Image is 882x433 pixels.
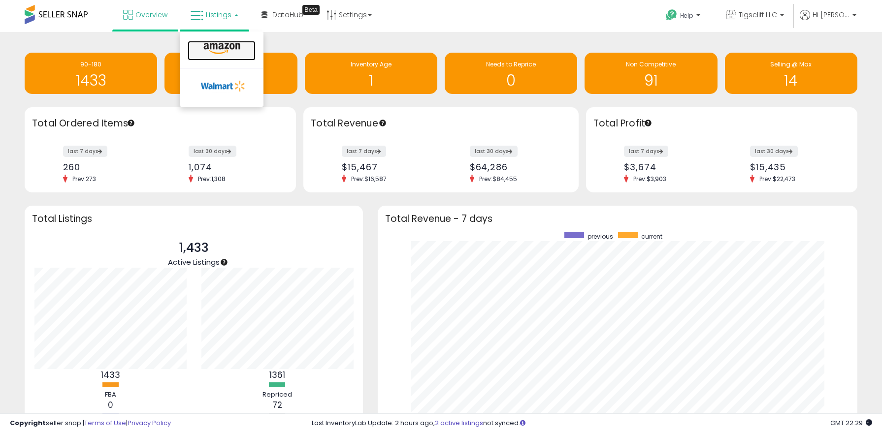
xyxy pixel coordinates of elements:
h1: 91 [589,72,712,89]
a: Needs to Reprice 0 [445,53,577,94]
span: previous [588,232,613,241]
h3: Total Ordered Items [32,117,289,130]
a: Non Competitive 91 [585,53,717,94]
a: 2 active listings [435,418,483,428]
h3: Total Listings [32,215,356,222]
span: Active Listings [168,257,220,267]
div: $15,435 [750,162,840,172]
div: FBA [81,390,140,400]
span: Prev: $22,473 [754,175,800,183]
span: Non Competitive [626,60,676,68]
strong: Copyright [10,418,46,428]
div: Tooltip anchor [127,119,135,127]
p: 1,433 [168,239,220,257]
h1: 133 [169,72,292,89]
i: Click here to read more about un-synced listings. [520,420,525,426]
div: seller snap | | [10,419,171,428]
div: $64,286 [470,162,561,172]
label: last 7 days [624,146,668,157]
span: Listings [206,10,231,20]
div: $15,467 [342,162,433,172]
div: Repriced [248,390,307,400]
div: Tooltip anchor [220,258,229,267]
b: 0 [108,399,113,411]
b: 72 [272,399,282,411]
span: Prev: 273 [67,175,101,183]
span: Hi [PERSON_NAME] [813,10,849,20]
span: Prev: 1,308 [193,175,230,183]
label: last 30 days [189,146,236,157]
span: current [641,232,662,241]
span: Help [680,11,693,20]
div: $3,674 [624,162,714,172]
h3: Total Profit [593,117,850,130]
a: Inventory Age 1 [305,53,437,94]
h1: 14 [730,72,852,89]
h1: 1 [310,72,432,89]
a: 90-180 1433 [25,53,157,94]
div: Last InventoryLab Update: 2 hours ago, not synced. [312,419,872,428]
div: Tooltip anchor [644,119,653,127]
span: Needs to Reprice [486,60,536,68]
h3: Total Revenue [311,117,571,130]
div: Tooltip anchor [302,5,320,15]
span: DataHub [272,10,303,20]
i: Get Help [665,9,678,21]
div: 1,074 [189,162,279,172]
b: 1361 [269,369,285,381]
div: 260 [63,162,153,172]
label: last 30 days [470,146,518,157]
a: Help [658,1,710,32]
label: last 30 days [750,146,798,157]
span: Prev: $3,903 [628,175,671,183]
b: 1433 [101,369,120,381]
a: Hi [PERSON_NAME] [800,10,856,32]
a: BB Price Below Min 133 [164,53,297,94]
h1: 1433 [30,72,152,89]
a: Selling @ Max 14 [725,53,857,94]
h1: 0 [450,72,572,89]
span: 2025-10-14 22:29 GMT [830,418,872,428]
span: Prev: $84,455 [474,175,522,183]
a: Terms of Use [84,418,126,428]
div: Tooltip anchor [378,119,387,127]
span: Selling @ Max [770,60,812,68]
label: last 7 days [63,146,107,157]
span: Overview [135,10,167,20]
span: 90-180 [80,60,101,68]
label: last 7 days [342,146,386,157]
span: Tigscliff LLC [739,10,777,20]
span: Prev: $16,587 [346,175,392,183]
span: Inventory Age [351,60,392,68]
a: Privacy Policy [128,418,171,428]
h3: Total Revenue - 7 days [385,215,850,222]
